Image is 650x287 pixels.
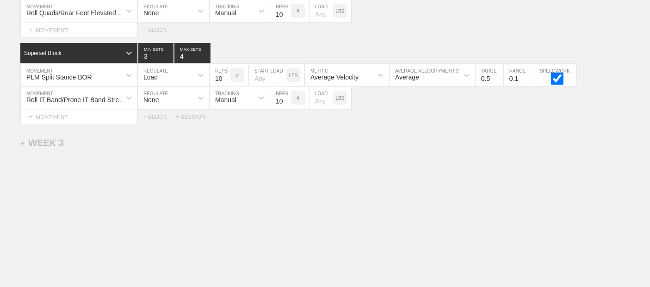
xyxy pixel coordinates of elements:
[236,73,239,78] p: #
[297,96,299,101] p: #
[20,23,138,38] div: MOVEMENT
[143,27,176,33] div: + BLOCK
[26,73,92,81] div: PLM Split Stance BOR
[176,114,213,120] div: + SESSION
[26,9,127,17] div: Roll Quads/Rear Foot Elevated Stretch
[310,73,359,81] div: Average Velocity
[29,113,33,121] span: +
[395,73,419,81] div: Average
[143,9,159,17] div: None
[289,73,298,78] p: LBS
[20,110,138,125] div: MOVEMENT
[484,180,650,287] iframe: Chat Widget
[336,9,345,14] p: LBS
[249,64,286,86] input: Any
[297,9,299,14] p: #
[310,87,333,109] input: Any
[143,114,176,120] div: + BLOCK
[215,9,236,17] div: Manual
[336,96,345,101] p: LBS
[143,73,158,81] div: Load
[29,26,33,34] span: +
[20,140,25,147] span: +
[174,43,210,63] input: None
[215,96,236,104] div: Manual
[26,96,127,104] div: Roll IT Band/Prone IT Band Stretch
[143,96,159,104] div: None
[20,138,64,148] div: WEEK 3
[24,50,62,56] div: Superset Block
